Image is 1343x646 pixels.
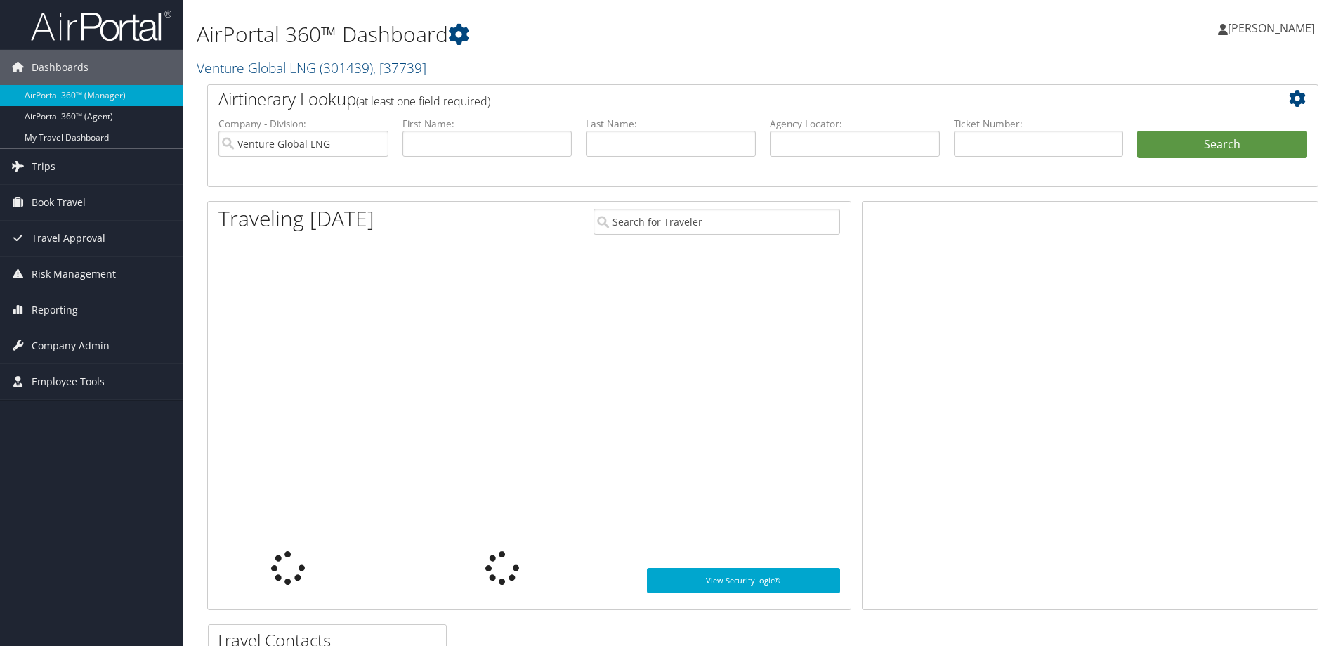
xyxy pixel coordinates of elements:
[32,328,110,363] span: Company Admin
[32,221,105,256] span: Travel Approval
[32,292,78,328] span: Reporting
[373,58,426,77] span: , [ 37739 ]
[594,209,840,235] input: Search for Traveler
[197,58,426,77] a: Venture Global LNG
[320,58,373,77] span: ( 301439 )
[402,117,572,131] label: First Name:
[647,568,840,593] a: View SecurityLogic®
[32,185,86,220] span: Book Travel
[356,93,490,109] span: (at least one field required)
[218,117,388,131] label: Company - Division:
[32,149,55,184] span: Trips
[586,117,756,131] label: Last Name:
[1137,131,1307,159] button: Search
[32,364,105,399] span: Employee Tools
[197,20,952,49] h1: AirPortal 360™ Dashboard
[1228,20,1315,36] span: [PERSON_NAME]
[218,204,374,233] h1: Traveling [DATE]
[218,87,1214,111] h2: Airtinerary Lookup
[770,117,940,131] label: Agency Locator:
[31,9,171,42] img: airportal-logo.png
[954,117,1124,131] label: Ticket Number:
[1218,7,1329,49] a: [PERSON_NAME]
[32,50,89,85] span: Dashboards
[32,257,116,292] span: Risk Management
